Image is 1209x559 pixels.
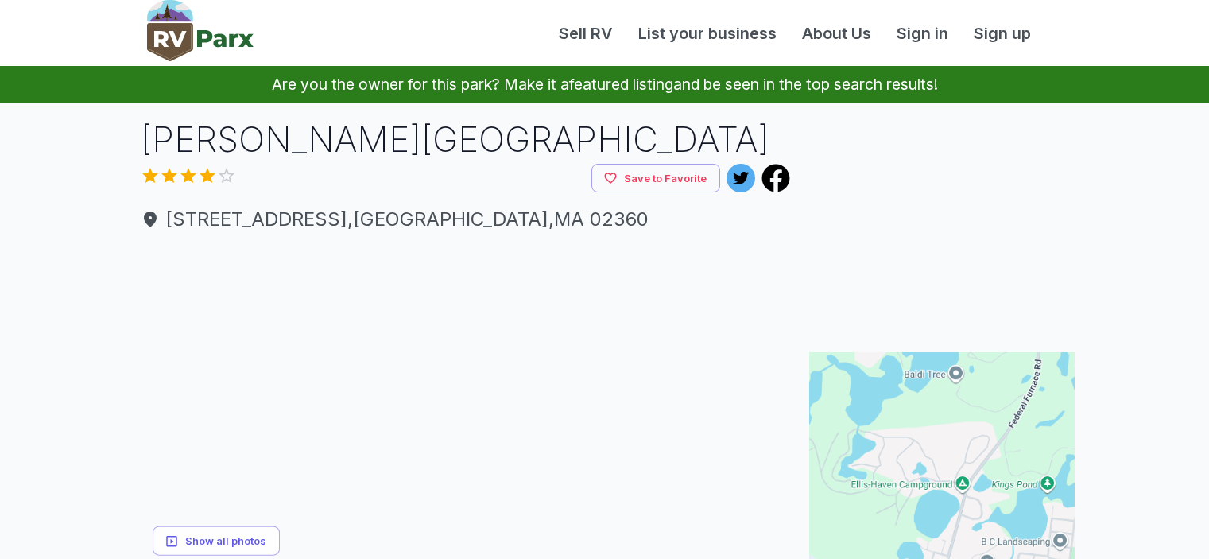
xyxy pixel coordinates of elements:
img: AAcXr8ryxHwar1vyNCc6_tmBwNq0pXR38oLDoTKVIy36qd_KVIJtDsHhnbhDFtgaVVcu8K1Xd2qN974Q6kifHhE7ynS16koMt... [631,247,791,406]
a: Sign up [961,21,1044,45]
button: Show all photos [153,526,280,556]
img: AAcXr8oRye6ee2lOPX1ZfkCdyUVvALnUnsTE5EsK65WuuJim_7eSC-lJQj6AZ41U_BbqpVUAl2x43wTcFGo0eIU9NcsGYjR00... [467,247,627,406]
a: [STREET_ADDRESS],[GEOGRAPHIC_DATA],MA 02360 [141,205,791,234]
a: Sell RV [546,21,626,45]
a: Sign in [884,21,961,45]
iframe: Advertisement [809,115,1075,314]
button: Save to Favorite [591,164,720,193]
a: List your business [626,21,789,45]
p: Are you the owner for this park? Make it a and be seen in the top search results! [19,66,1190,103]
a: featured listing [569,75,673,94]
span: [STREET_ADDRESS] , [GEOGRAPHIC_DATA] , MA 02360 [141,205,791,234]
h1: [PERSON_NAME][GEOGRAPHIC_DATA] [141,115,791,164]
a: About Us [789,21,884,45]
